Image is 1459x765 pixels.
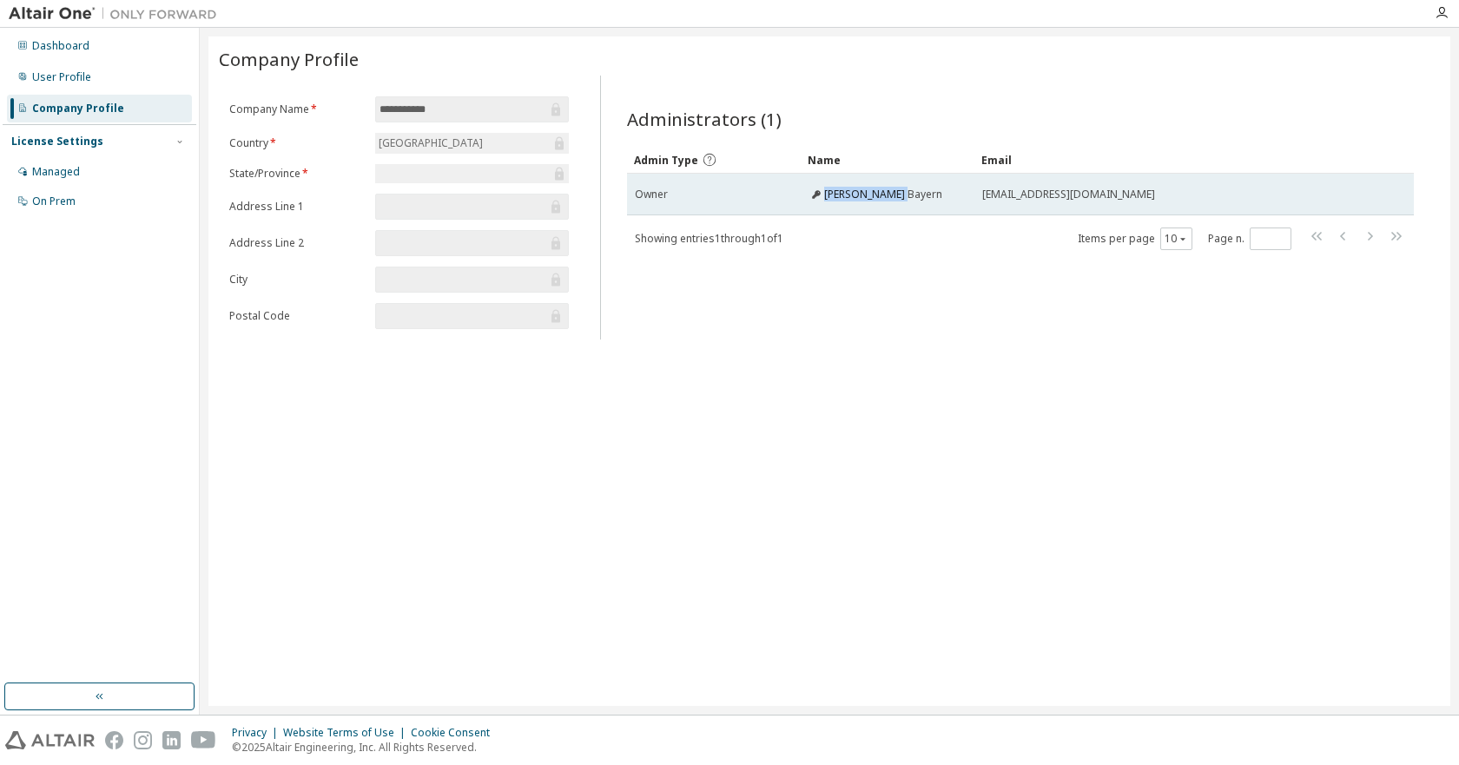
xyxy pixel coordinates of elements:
[635,231,783,246] span: Showing entries 1 through 1 of 1
[824,188,942,201] span: [PERSON_NAME] Bayern
[1165,232,1188,246] button: 10
[808,146,967,174] div: Name
[11,135,103,148] div: License Settings
[229,236,365,250] label: Address Line 2
[1208,228,1291,250] span: Page n.
[229,273,365,287] label: City
[1078,228,1192,250] span: Items per page
[134,731,152,749] img: instagram.svg
[5,731,95,749] img: altair_logo.svg
[229,309,365,323] label: Postal Code
[9,5,226,23] img: Altair One
[411,726,500,740] div: Cookie Consent
[162,731,181,749] img: linkedin.svg
[32,102,124,115] div: Company Profile
[191,731,216,749] img: youtube.svg
[982,188,1155,201] span: [EMAIL_ADDRESS][DOMAIN_NAME]
[229,200,365,214] label: Address Line 1
[375,133,568,154] div: [GEOGRAPHIC_DATA]
[229,102,365,116] label: Company Name
[627,107,782,131] span: Administrators (1)
[283,726,411,740] div: Website Terms of Use
[635,188,668,201] span: Owner
[32,165,80,179] div: Managed
[981,146,1366,174] div: Email
[232,740,500,755] p: © 2025 Altair Engineering, Inc. All Rights Reserved.
[32,70,91,84] div: User Profile
[232,726,283,740] div: Privacy
[229,167,365,181] label: State/Province
[32,39,89,53] div: Dashboard
[634,153,698,168] span: Admin Type
[376,134,485,153] div: [GEOGRAPHIC_DATA]
[219,47,359,71] span: Company Profile
[32,195,76,208] div: On Prem
[105,731,123,749] img: facebook.svg
[229,136,365,150] label: Country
